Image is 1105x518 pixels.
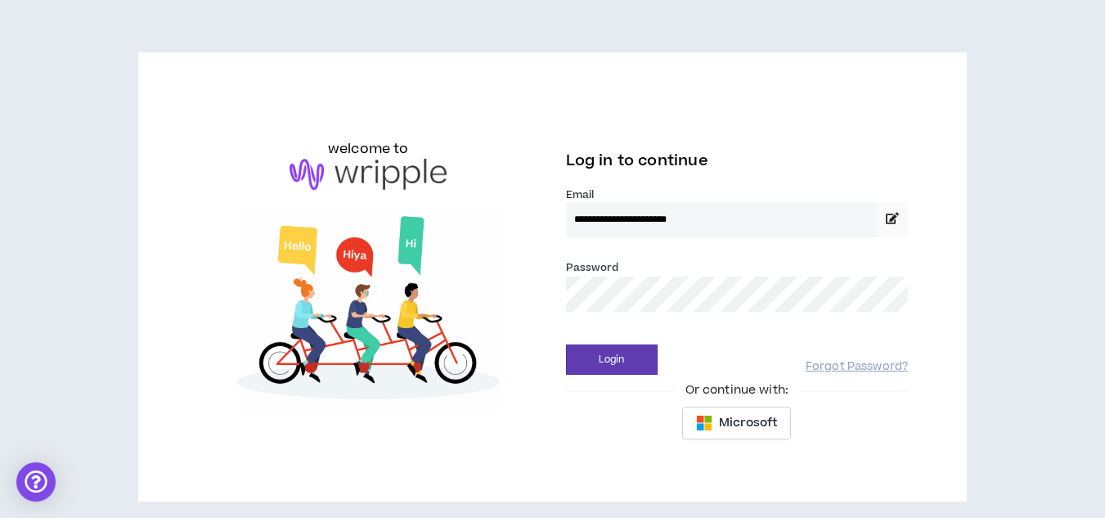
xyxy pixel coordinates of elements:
label: Password [566,260,619,275]
a: Forgot Password? [806,359,908,375]
span: Or continue with: [674,381,800,399]
img: logo-brand.png [290,159,447,190]
span: Log in to continue [566,151,708,171]
img: Welcome to Wripple [197,206,540,415]
div: Open Intercom Messenger [16,462,56,502]
label: Email [566,187,909,202]
h6: welcome to [328,139,409,159]
span: Microsoft [719,414,777,432]
button: Login [566,345,658,375]
button: Microsoft [682,407,791,439]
